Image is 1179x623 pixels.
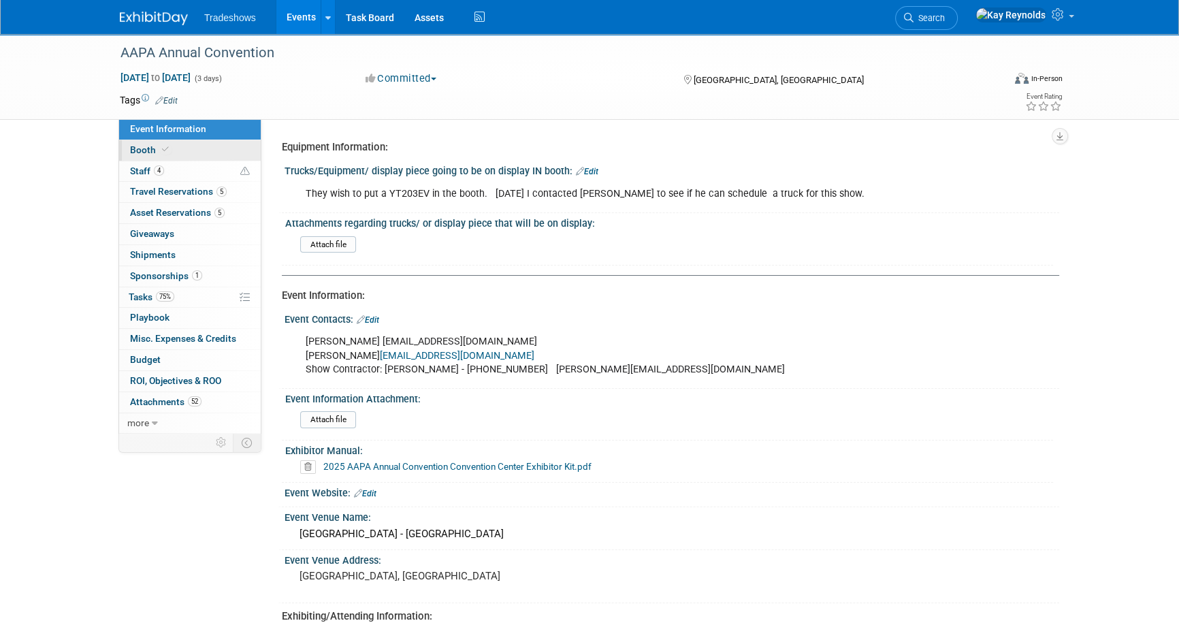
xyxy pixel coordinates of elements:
span: Booth [130,144,172,155]
a: 2025 AAPA Annual Convention Convention Center Exhibitor Kit.pdf [323,461,592,472]
span: Misc. Expenses & Credits [130,333,236,344]
a: ROI, Objectives & ROO [119,371,261,392]
a: Edit [357,315,379,325]
td: Toggle Event Tabs [233,434,261,451]
span: [DATE] [DATE] [120,71,191,84]
span: (3 days) [193,74,222,83]
img: Kay Reynolds [975,7,1046,22]
a: Staff4 [119,161,261,182]
a: Booth [119,140,261,161]
div: [PERSON_NAME] [EMAIL_ADDRESS][DOMAIN_NAME] [PERSON_NAME] Show Contractor: [PERSON_NAME] - [PHONE_... [296,328,909,383]
a: [EMAIL_ADDRESS][DOMAIN_NAME] [380,350,534,362]
a: Edit [354,489,376,498]
span: to [149,72,162,83]
span: ROI, Objectives & ROO [130,375,221,386]
img: Format-Inperson.png [1015,73,1029,84]
a: Event Information [119,119,261,140]
span: Asset Reservations [130,207,225,218]
div: They wish to put a YT203EV in the booth. [DATE] I contacted [PERSON_NAME] to see if he can schedu... [296,180,909,208]
div: Equipment Information: [282,140,1049,155]
span: Giveaways [130,228,174,239]
a: Budget [119,350,261,370]
span: Shipments [130,249,176,260]
a: Delete attachment? [300,462,321,472]
a: Attachments52 [119,392,261,413]
td: Tags [120,93,178,107]
div: In-Person [1031,74,1063,84]
img: ExhibitDay [120,12,188,25]
a: Tasks75% [119,287,261,308]
div: AAPA Annual Convention [116,41,982,65]
div: Event Venue Address: [285,550,1059,567]
pre: [GEOGRAPHIC_DATA], [GEOGRAPHIC_DATA] [300,570,592,582]
span: Budget [130,354,161,365]
span: 52 [188,396,201,406]
span: 5 [216,187,227,197]
a: Search [895,6,958,30]
a: Giveaways [119,224,261,244]
span: more [127,417,149,428]
span: 5 [214,208,225,218]
div: [GEOGRAPHIC_DATA] - [GEOGRAPHIC_DATA] [295,524,1049,545]
td: Personalize Event Tab Strip [210,434,233,451]
a: Edit [576,167,598,176]
div: Attachments regarding trucks/ or display piece that will be on display: [285,213,1053,230]
a: Asset Reservations5 [119,203,261,223]
div: Event Rating [1025,93,1062,100]
span: Travel Reservations [130,186,227,197]
span: Tasks [129,291,174,302]
a: Shipments [119,245,261,266]
div: Event Website: [285,483,1059,500]
a: Travel Reservations5 [119,182,261,202]
span: [GEOGRAPHIC_DATA], [GEOGRAPHIC_DATA] [693,75,863,85]
span: Attachments [130,396,201,407]
span: Search [914,13,945,23]
a: Edit [155,96,178,106]
span: Tradeshows [204,12,256,23]
div: Trucks/Equipment/ display piece going to be on display IN booth: [285,161,1059,178]
span: Event Information [130,123,206,134]
div: Event Information: [282,289,1049,303]
a: more [119,413,261,434]
span: 1 [192,270,202,281]
span: 75% [156,291,174,302]
i: Booth reservation complete [162,146,169,153]
span: Playbook [130,312,169,323]
span: Sponsorships [130,270,202,281]
a: Sponsorships1 [119,266,261,287]
div: Event Venue Name: [285,507,1059,524]
div: Exhibitor Manual: [285,441,1053,458]
span: Staff [130,165,164,176]
span: Potential Scheduling Conflict -- at least one attendee is tagged in another overlapping event. [240,165,250,178]
button: Committed [361,71,442,86]
a: Misc. Expenses & Credits [119,329,261,349]
div: Event Contacts: [285,309,1059,327]
span: 4 [154,165,164,176]
a: Playbook [119,308,261,328]
div: Event Format [922,71,1063,91]
div: Event Information Attachment: [285,389,1053,406]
